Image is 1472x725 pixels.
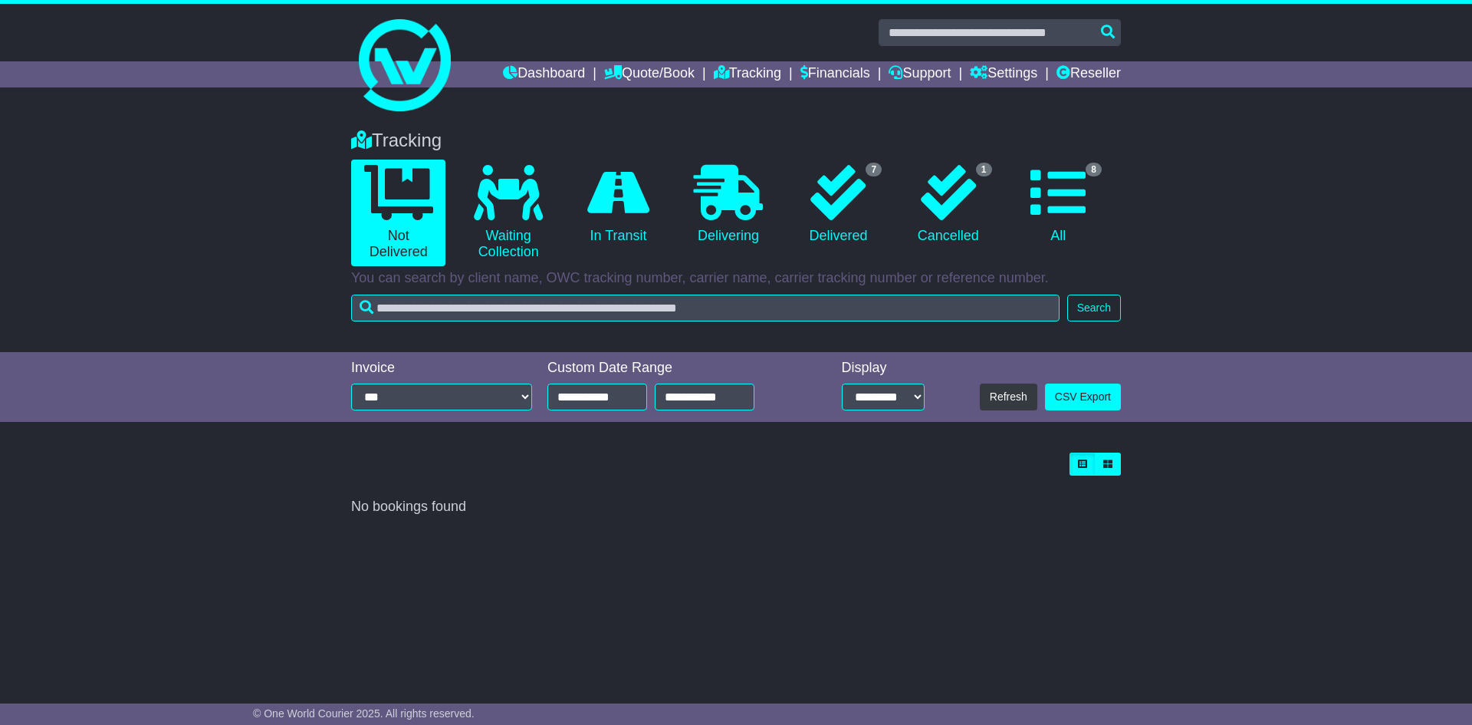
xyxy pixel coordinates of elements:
span: 1 [976,163,992,176]
div: Custom Date Range [547,360,793,377]
a: Dashboard [503,61,585,87]
a: Delivering [681,160,775,250]
button: Refresh [980,384,1037,410]
div: No bookings found [351,499,1121,516]
span: 8 [1086,163,1102,176]
p: You can search by client name, OWC tracking number, carrier name, carrier tracking number or refe... [351,270,1121,287]
a: Settings [970,61,1037,87]
a: In Transit [571,160,665,250]
a: Financials [800,61,870,87]
div: Invoice [351,360,532,377]
a: 8 All [1011,160,1106,250]
div: Display [842,360,925,377]
a: Quote/Book [604,61,695,87]
div: Tracking [343,130,1129,152]
a: 1 Cancelled [901,160,995,250]
a: Support [889,61,951,87]
a: Not Delivered [351,160,445,266]
span: 7 [866,163,882,176]
a: Waiting Collection [461,160,555,266]
a: 7 Delivered [791,160,886,250]
a: CSV Export [1045,384,1121,410]
a: Tracking [714,61,781,87]
a: Reseller [1056,61,1121,87]
span: © One World Courier 2025. All rights reserved. [253,707,475,720]
button: Search [1067,295,1121,321]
